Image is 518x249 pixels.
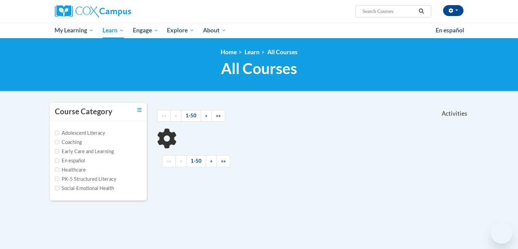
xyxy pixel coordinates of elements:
a: My Learning [50,23,98,38]
a: Previous [170,110,182,122]
button: Search [416,7,426,15]
div: Main menu [45,23,474,38]
a: Begining [157,110,171,122]
span: «« [167,158,171,164]
a: Home [221,48,237,56]
h3: Course Category [55,106,112,117]
a: Begining [162,155,176,167]
iframe: Button to launch messaging window [491,222,513,244]
a: Engage [128,23,163,38]
span: All Courses [221,59,297,77]
a: All Courses [267,48,298,56]
label: Early Care and Learning [55,148,114,155]
span: »» [221,158,226,164]
span: Explore [167,26,194,34]
a: 1-50 [186,155,206,167]
span: En español [436,27,464,34]
a: End [217,155,230,167]
span: Activities [442,110,467,117]
input: Checkbox for Options [55,140,59,144]
a: Explore [162,23,199,38]
a: Toggle collapse [137,106,142,114]
input: Checkbox for Options [55,158,59,163]
a: Learn [98,23,128,38]
a: About [199,23,231,38]
span: « [175,113,177,118]
input: Checkbox for Options [55,186,59,190]
label: Healthcare [55,166,86,174]
span: Engage [133,26,158,34]
label: PK-5 Structured Literacy [55,175,116,183]
span: » [210,158,213,164]
a: En español [431,23,469,38]
input: Checkbox for Options [55,131,59,135]
label: En español [55,157,85,164]
a: Learn [245,48,260,56]
label: Coaching [55,138,82,146]
a: Previous [175,155,187,167]
label: Social-Emotional Health [55,185,114,192]
input: Checkbox for Options [55,167,59,172]
a: 1-50 [181,110,201,122]
span: »» [216,113,221,118]
a: Next [206,155,217,167]
input: Checkbox for Options [55,149,59,153]
img: Cox Campus [55,5,131,17]
a: Next [201,110,212,122]
input: Checkbox for Options [55,177,59,181]
span: My Learning [54,26,94,34]
a: Cox Campus [55,5,184,17]
button: Account Settings [443,5,464,16]
span: «« [161,113,166,118]
span: About [203,26,226,34]
span: Learn [103,26,124,34]
label: Adolescent Literacy [55,129,105,137]
span: « [180,158,182,164]
a: End [211,110,225,122]
span: » [205,113,207,118]
input: Search Courses [362,7,416,15]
